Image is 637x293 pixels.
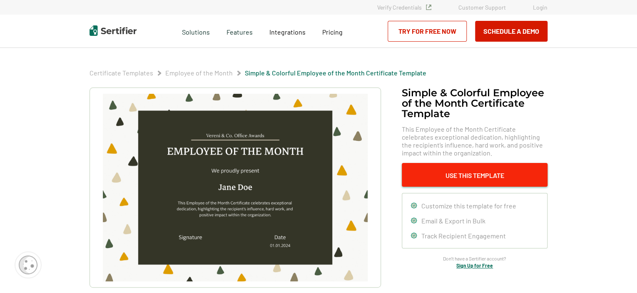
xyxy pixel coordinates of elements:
[322,28,343,36] span: Pricing
[402,125,547,157] span: This Employee of the Month Certificate celebrates exceptional dedication, highlighting the recipi...
[19,255,37,274] img: Cookie Popup Icon
[443,255,506,263] span: Don’t have a Sertifier account?
[402,163,547,187] button: Use This Template
[426,5,431,10] img: Verified
[402,88,547,119] h1: Simple & Colorful Employee of the Month Certificate Template
[226,26,253,36] span: Features
[90,25,137,36] img: Sertifier | Digital Credentialing Platform
[103,94,368,281] img: Simple & Colorful Employee of the Month Certificate Template
[182,26,210,36] span: Solutions
[269,28,306,36] span: Integrations
[245,69,426,77] a: Simple & Colorful Employee of the Month Certificate Template
[421,202,516,210] span: Customize this template for free
[421,232,506,240] span: Track Recipient Engagement
[475,21,547,42] button: Schedule a Demo
[269,26,306,36] a: Integrations
[90,69,426,77] div: Breadcrumb
[90,69,153,77] a: Certificate Templates
[533,4,547,11] a: Login
[421,217,485,225] span: Email & Export in Bulk
[456,263,493,268] a: Sign Up for Free
[165,69,233,77] a: Employee of the Month
[458,4,506,11] a: Customer Support
[377,4,431,11] a: Verify Credentials
[388,21,467,42] a: Try for Free Now
[322,26,343,36] a: Pricing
